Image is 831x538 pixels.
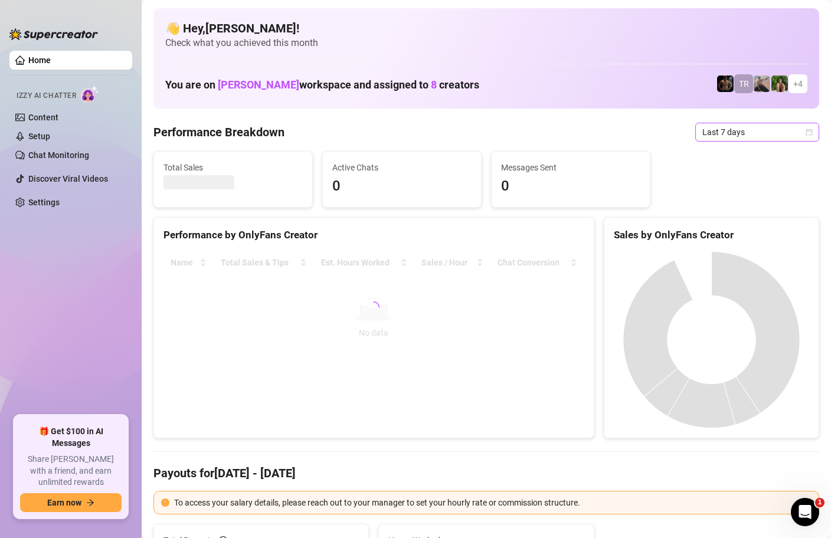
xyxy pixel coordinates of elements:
[20,426,122,449] span: 🎁 Get $100 in AI Messages
[28,113,58,122] a: Content
[28,150,89,160] a: Chat Monitoring
[28,132,50,141] a: Setup
[153,124,284,140] h4: Performance Breakdown
[165,37,807,50] span: Check what you achieved this month
[614,227,809,243] div: Sales by OnlyFans Creator
[81,86,99,103] img: AI Chatter
[28,174,108,183] a: Discover Viral Videos
[739,77,749,90] span: TR
[815,498,825,507] span: 1
[9,28,98,40] img: logo-BBDzfeDw.svg
[165,20,807,37] h4: 👋 Hey, [PERSON_NAME] !
[702,123,812,141] span: Last 7 days
[754,76,770,92] img: LC
[501,175,640,198] span: 0
[17,90,76,101] span: Izzy AI Chatter
[174,496,812,509] div: To access your salary details, please reach out to your manager to set your hourly rate or commis...
[332,161,472,174] span: Active Chats
[28,198,60,207] a: Settings
[153,465,819,481] h4: Payouts for [DATE] - [DATE]
[332,175,472,198] span: 0
[806,129,813,136] span: calendar
[163,227,584,243] div: Performance by OnlyFans Creator
[791,498,819,526] iframe: Intercom live chat
[218,78,299,91] span: [PERSON_NAME]
[161,498,169,507] span: exclamation-circle
[501,161,640,174] span: Messages Sent
[366,300,381,315] span: loading
[47,498,81,507] span: Earn now
[717,76,734,92] img: Trent
[20,493,122,512] button: Earn nowarrow-right
[20,454,122,488] span: Share [PERSON_NAME] with a friend, and earn unlimited rewards
[771,76,788,92] img: Nathaniel
[163,161,303,174] span: Total Sales
[431,78,437,91] span: 8
[165,78,479,91] h1: You are on workspace and assigned to creators
[28,55,51,65] a: Home
[86,498,94,507] span: arrow-right
[793,77,803,90] span: + 4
